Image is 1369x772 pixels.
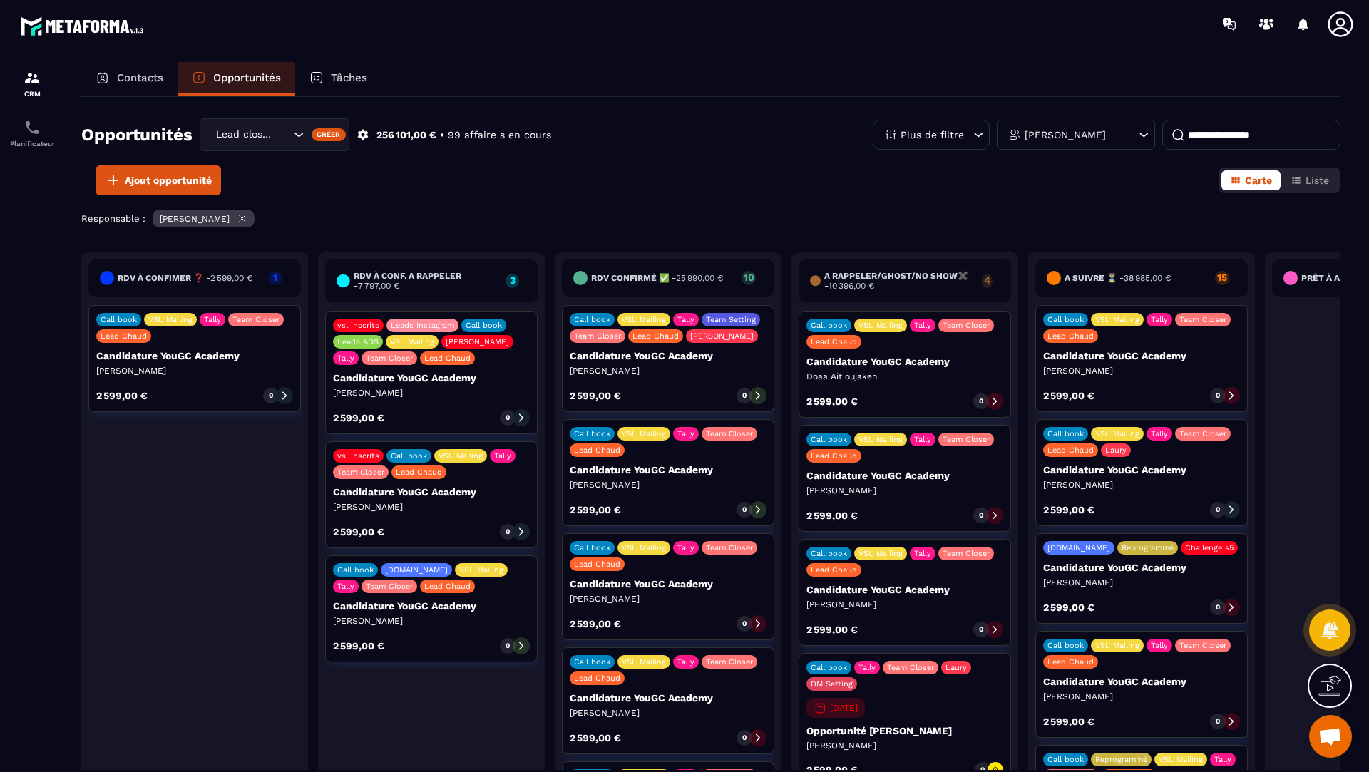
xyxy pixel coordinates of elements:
button: Liste [1282,170,1338,190]
p: [PERSON_NAME] [446,337,509,346]
p: [PERSON_NAME] [1043,577,1240,588]
p: [PERSON_NAME] [806,740,1003,751]
p: 256 101,00 € [376,128,436,142]
h6: Rdv confirmé ✅ - [591,273,723,283]
p: 2 599,00 € [570,733,621,743]
p: Candidature YouGC Academy [806,356,1003,367]
p: Tally [494,451,511,460]
p: Reprogrammé [1095,755,1147,764]
p: Call book [1047,641,1084,650]
p: Lead Chaud [1047,331,1094,341]
p: Candidature YouGC Academy [570,578,766,590]
p: Call book [811,435,847,444]
p: [PERSON_NAME] [1025,130,1106,140]
span: 10 396,00 € [829,281,874,291]
p: 2 599,00 € [333,527,384,537]
p: Call book [1047,429,1084,438]
p: [PERSON_NAME] [1043,691,1240,702]
p: 15 [1215,272,1229,282]
img: scheduler [24,119,41,136]
p: 2 599,00 € [806,510,858,520]
p: [PERSON_NAME] [570,479,766,490]
p: VSL Mailing [622,429,666,438]
p: Planificateur [4,140,61,148]
p: Leads ADS [337,337,379,346]
p: Candidature YouGC Academy [570,350,766,361]
p: Lead Chaud [811,451,857,460]
p: Call book [1047,315,1084,324]
a: schedulerschedulerPlanificateur [4,108,61,158]
p: Call book [574,315,610,324]
p: VSL Mailing [390,337,434,346]
p: 0 [1216,391,1220,401]
p: Team Closer [366,354,413,363]
p: Tally [914,549,931,558]
p: VSL Mailing [1095,641,1139,650]
h6: RDV à confimer ❓ - [118,273,252,283]
p: 2 599,00 € [806,396,858,406]
p: Team Closer [706,657,753,667]
p: Team Closer [1179,315,1226,324]
p: Call book [811,321,847,330]
p: Team Closer [1179,641,1226,650]
p: Tally [204,315,221,324]
p: Tally [677,429,694,438]
p: Lead Chaud [424,354,471,363]
p: VSL Mailing [1095,429,1139,438]
span: 7 797,00 € [358,281,399,291]
p: Team Setting [706,315,756,324]
p: 2 599,00 € [570,391,621,401]
p: Call book [574,429,610,438]
img: logo [20,13,148,39]
p: [PERSON_NAME] [570,707,766,719]
p: Lead Chaud [574,446,620,455]
p: Team Closer [943,435,990,444]
button: Carte [1221,170,1281,190]
p: Lead Chaud [424,582,471,591]
p: 0 [742,733,747,743]
p: Call book [466,321,502,330]
p: VSL Mailing [622,543,666,552]
p: Tally [914,435,931,444]
p: Lead Chaud [1047,657,1094,667]
p: Challenge s5 [1185,543,1234,552]
img: formation [24,69,41,86]
p: 99 affaire s en cours [448,128,551,142]
button: Ajout opportunité [96,165,221,195]
p: [PERSON_NAME] [570,593,766,604]
p: Team Closer [943,549,990,558]
p: Lead Chaud [811,337,857,346]
p: vsl inscrits [337,451,379,460]
p: VSL Mailing [1159,755,1203,764]
p: [PERSON_NAME] [806,599,1003,610]
p: [PERSON_NAME] [570,365,766,376]
p: 2 599,00 € [1043,602,1094,612]
p: VSL Mailing [858,549,903,558]
p: 0 [269,391,273,401]
p: Tally [1151,641,1168,650]
p: Tally [1151,315,1168,324]
p: Candidature YouGC Academy [570,464,766,475]
a: Tâches [295,62,381,96]
p: 0 [506,527,510,537]
span: Ajout opportunité [125,173,212,187]
p: 2 599,00 € [1043,505,1094,515]
p: Call book [574,657,610,667]
h6: A SUIVRE ⏳ - [1065,273,1171,283]
p: Tally [1151,429,1168,438]
p: VSL Mailing [622,657,666,667]
a: formationformationCRM [4,58,61,108]
p: [DOMAIN_NAME] [1047,543,1110,552]
p: Call book [1047,755,1084,764]
p: Laury [945,663,967,672]
div: Ouvrir le chat [1309,715,1352,758]
p: Candidature YouGC Academy [333,372,530,384]
p: Lead Chaud [574,560,620,569]
p: Tally [677,543,694,552]
p: 0 [742,505,747,515]
p: 0 [742,619,747,629]
p: 0 [506,413,510,423]
p: Opportunités [213,71,281,84]
div: Créer [312,128,347,141]
p: Lead Chaud [811,565,857,575]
